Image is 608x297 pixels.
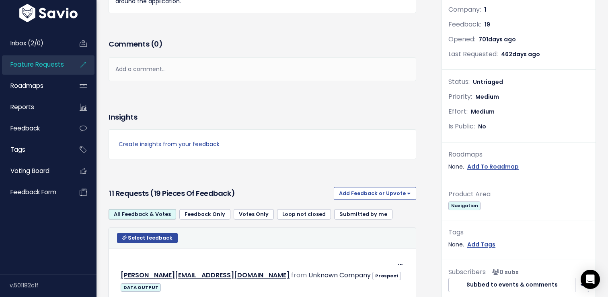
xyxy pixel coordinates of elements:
a: Feature Requests [2,55,67,74]
div: None. [448,162,589,172]
span: Company: [448,5,481,14]
span: Last Requested: [448,49,498,59]
span: Voting Board [10,167,49,175]
div: Product Area [448,189,589,200]
span: Untriaged [473,78,503,86]
span: days ago [488,35,516,43]
span: days ago [512,50,540,58]
a: Submitted by me [334,209,392,220]
h3: Insights [109,112,137,123]
button: Add Feedback or Upvote [334,187,416,200]
span: Feature Requests [10,60,64,69]
div: Add a comment... [109,57,416,81]
a: Voting Board [2,162,67,180]
a: Feedback [2,119,67,138]
span: 701 [479,35,516,43]
span: Subscribers [448,267,486,277]
span: Is Public: [448,122,475,131]
h3: Comments ( ) [109,39,416,50]
button: Select feedback [117,233,178,243]
a: Roadmaps [2,77,67,95]
span: Feedback form [10,188,56,196]
span: 462 [501,50,540,58]
span: 0 [154,39,159,49]
strong: DATA OUTPUT [123,284,158,291]
span: Inbox (2/0) [10,39,43,47]
img: logo-white.9d6f32f41409.svg [17,4,80,22]
span: Opened: [448,35,475,44]
div: Unknown Company [308,270,371,281]
div: None. [448,240,589,250]
span: Tags [10,145,25,154]
a: Loop not closed [277,209,331,220]
span: 19 [485,20,490,28]
a: Votes Only [234,209,274,220]
span: Feedback [10,124,40,132]
a: Add To Roadmap [467,162,519,172]
span: 1 [484,6,486,14]
a: Tags [2,140,67,159]
a: Reports [2,98,67,116]
a: Feedback form [2,183,67,201]
span: <p><strong>Subscribers</strong><br><br> No subscribers yet<br> </p> [489,268,519,276]
span: Status: [448,77,470,86]
span: Priority: [448,92,472,101]
span: from [291,271,307,280]
strong: Prospect [375,273,398,279]
span: Navigation [448,201,481,210]
span: Medium [475,93,499,101]
a: [PERSON_NAME][EMAIL_ADDRESS][DOMAIN_NAME] [121,271,290,280]
a: Inbox (2/0) [2,34,67,53]
a: Add Tags [467,240,495,250]
a: All Feedback & Votes [109,209,176,220]
div: Open Intercom Messenger [581,270,600,289]
button: Subbed to events & comments [448,278,575,292]
h3: 11 Requests (19 pieces of Feedback) [109,188,331,199]
span: Medium [471,108,495,116]
span: Effort: [448,107,468,116]
span: No [478,122,486,130]
span: Reports [10,103,34,111]
div: Roadmaps [448,149,589,161]
a: Feedback Only [179,209,230,220]
span: Select feedback [128,234,173,241]
span: Roadmaps [10,81,43,90]
a: Create insights from your feedback [119,139,406,149]
span: Feedback: [448,20,481,29]
div: Tags [448,227,589,238]
div: v.501182c1f [10,275,97,296]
